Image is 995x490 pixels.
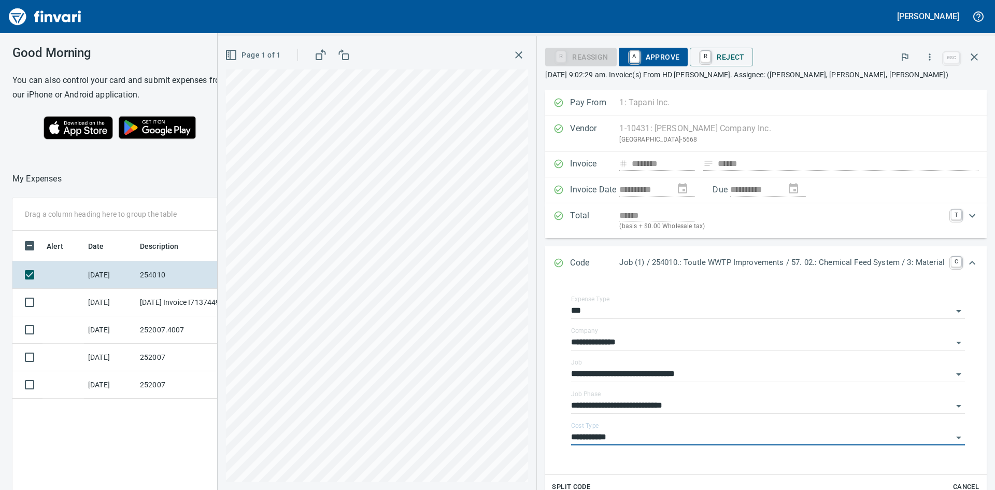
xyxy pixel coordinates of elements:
[619,257,945,269] p: Job (1) / 254010.: Toutle WWTP Improvements / 57. 02.: Chemical Feed System / 3: Material
[113,110,202,145] img: Get it on Google Play
[690,48,752,66] button: RReject
[893,46,916,68] button: Flag
[12,173,62,185] p: My Expenses
[84,344,136,371] td: [DATE]
[627,48,680,66] span: Approve
[47,240,77,253] span: Alert
[951,209,961,220] a: T
[136,344,229,371] td: 252007
[701,51,710,62] a: R
[12,46,233,60] h3: Good Morning
[951,367,966,382] button: Open
[136,316,229,344] td: 252007.4007
[223,46,285,65] button: Page 1 of 1
[12,173,62,185] nav: breadcrumb
[136,261,229,289] td: 254010
[951,430,966,445] button: Open
[25,209,177,219] p: Drag a column heading here to group the table
[44,116,113,139] img: Download on the App Store
[951,257,961,267] a: C
[630,51,639,62] a: A
[571,423,599,429] label: Cost Type
[571,391,601,397] label: Job Phase
[88,240,104,253] span: Date
[619,48,688,66] button: AApprove
[545,203,987,238] div: Expand
[136,371,229,399] td: 252007
[545,69,987,80] p: [DATE] 9:02:29 am. Invoice(s) From HD [PERSON_NAME]. Assignee: ([PERSON_NAME], [PERSON_NAME], [PE...
[84,371,136,399] td: [DATE]
[571,328,598,334] label: Company
[951,335,966,350] button: Open
[571,359,582,366] label: Job
[570,209,619,232] p: Total
[619,221,945,232] p: (basis + $0.00 Wholesale tax)
[84,316,136,344] td: [DATE]
[897,11,959,22] h5: [PERSON_NAME]
[698,48,744,66] span: Reject
[88,240,118,253] span: Date
[944,52,959,63] a: esc
[6,4,84,29] img: Finvari
[545,52,616,61] div: Reassign
[47,240,63,253] span: Alert
[571,296,609,302] label: Expense Type
[941,45,987,69] span: Close invoice
[545,246,987,281] div: Expand
[227,49,280,62] span: Page 1 of 1
[140,240,179,253] span: Description
[894,8,962,24] button: [PERSON_NAME]
[136,289,229,316] td: [DATE] Invoice I7137449 from [PERSON_NAME] Company Inc. (1-10431)
[84,289,136,316] td: [DATE]
[12,73,233,102] h6: You can also control your card and submit expenses from our iPhone or Android application.
[918,46,941,68] button: More
[140,240,192,253] span: Description
[951,304,966,318] button: Open
[84,261,136,289] td: [DATE]
[570,257,619,270] p: Code
[951,399,966,413] button: Open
